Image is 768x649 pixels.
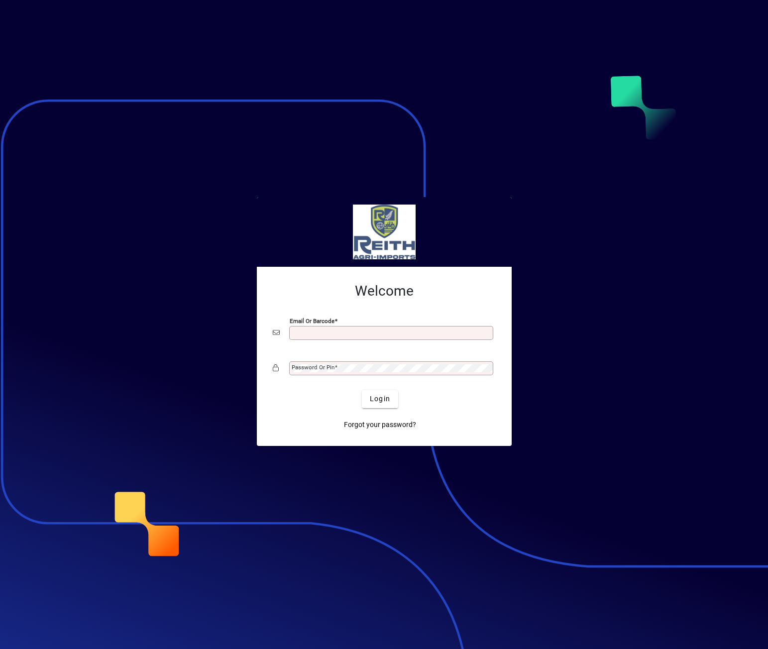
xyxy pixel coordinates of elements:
[340,416,420,434] a: Forgot your password?
[362,390,398,408] button: Login
[292,364,334,371] mat-label: Password or Pin
[290,317,334,324] mat-label: Email or Barcode
[344,420,416,430] span: Forgot your password?
[370,394,390,404] span: Login
[273,283,496,300] h2: Welcome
